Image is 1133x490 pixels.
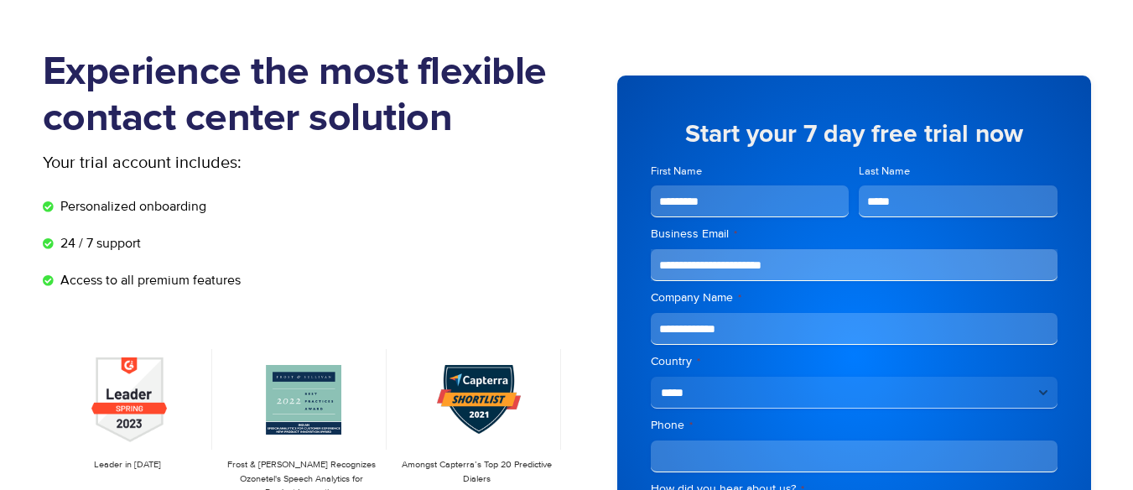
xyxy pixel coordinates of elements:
[56,270,241,290] span: Access to all premium features
[56,233,141,253] span: 24 / 7 support
[51,458,204,472] p: Leader in [DATE]
[56,196,206,216] span: Personalized onboarding
[651,164,850,180] label: First Name
[651,122,1058,147] h5: Start your 7 day free trial now
[859,164,1058,180] label: Last Name
[651,289,1058,306] label: Company Name
[651,353,1058,370] label: Country
[43,50,567,142] h1: Experience the most flexible contact center solution
[651,417,1058,434] label: Phone
[43,150,441,175] p: Your trial account includes:
[651,226,1058,242] label: Business Email
[400,458,553,486] p: Amongst Capterra’s Top 20 Predictive Dialers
